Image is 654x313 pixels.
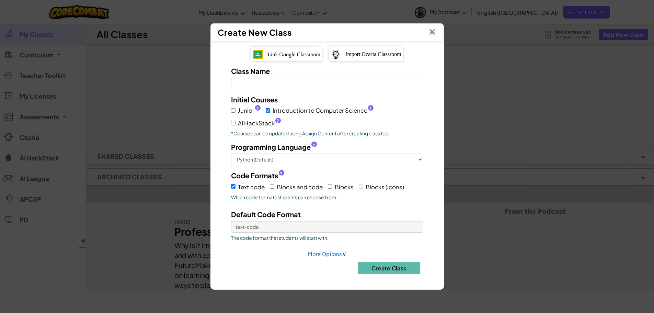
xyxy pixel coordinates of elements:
input: Blocks [328,184,332,189]
span: Which code formats students can choose from. [231,194,423,201]
input: Blocks (Icons) [359,184,363,189]
span: Create New Class [218,27,292,37]
input: Introduction to Computer Science? [266,108,270,113]
span: Blocks [335,183,354,191]
span: ? [280,171,283,177]
span: Link Google Classroom [267,52,320,57]
input: Text code [231,184,236,189]
input: Blocks and code [270,184,274,189]
span: Default Code Format [231,210,301,219]
a: More Options [308,250,346,257]
span: Class Name [231,67,270,75]
span: Code Formats [231,170,278,180]
img: IconGoogleClassroom.svg [253,50,263,59]
input: AI HackStack? [231,121,236,125]
span: Text code [238,183,265,191]
img: IconClose.svg [428,27,437,37]
span: Junior [238,105,261,115]
span: ∨ [342,249,346,257]
span: Import Ozaria Classroom [345,51,401,57]
span: Programming Language [231,142,311,152]
span: ? [369,105,372,111]
span: Blocks and code [277,183,323,191]
span: ? [312,143,315,148]
p: *Courses can be updated using Assign Content after creating class too. [231,130,423,137]
img: ozaria-logo.png [331,49,341,59]
span: AI HackStack [238,118,281,128]
span: The code format that students will start with. [231,234,423,241]
span: Blocks (Icons) [366,183,404,191]
span: ? [256,105,259,111]
span: ? [276,118,279,124]
label: Initial Courses [231,94,278,104]
button: Create Class [358,262,420,274]
input: Junior? [231,108,236,113]
span: Introduction to Computer Science [273,105,374,115]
